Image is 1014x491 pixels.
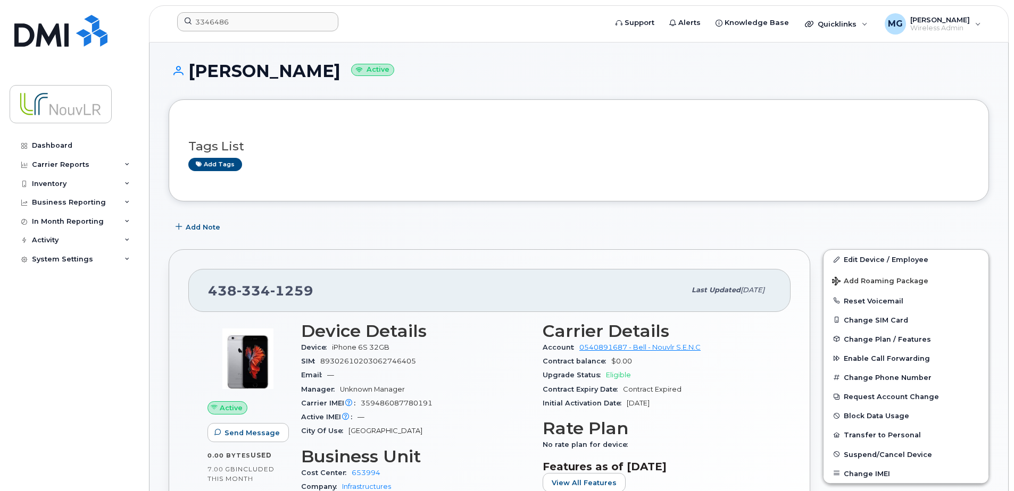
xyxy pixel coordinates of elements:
span: [DATE] [741,286,764,294]
span: View All Features [552,478,617,488]
span: 7.00 GB [207,465,236,473]
span: Last updated [692,286,741,294]
a: Infrastructures [342,482,391,490]
span: [DATE] [627,399,650,407]
span: Account [543,343,579,351]
span: 89302610203062746405 [320,357,416,365]
span: Send Message [225,428,280,438]
span: used [251,451,272,459]
span: Change Plan / Features [844,335,931,343]
h3: Tags List [188,140,969,153]
span: 359486087780191 [361,399,433,407]
a: Edit Device / Employee [824,250,988,269]
span: 438 [208,283,313,299]
span: Company [301,482,342,490]
span: Contract Expiry Date [543,385,623,393]
small: Active [351,64,394,76]
span: — [358,413,364,421]
h3: Carrier Details [543,321,771,341]
button: Add Roaming Package [824,269,988,291]
a: Add tags [188,158,242,171]
button: Suspend/Cancel Device [824,445,988,464]
h3: Rate Plan [543,419,771,438]
button: Transfer to Personal [824,425,988,444]
span: Add Note [186,222,220,232]
button: Reset Voicemail [824,291,988,310]
button: Send Message [207,423,289,442]
h3: Features as of [DATE] [543,460,771,473]
span: City Of Use [301,427,348,435]
button: Change Plan / Features [824,329,988,349]
span: 0.00 Bytes [207,452,251,459]
img: image20231002-3703462-1e5097k.jpeg [216,327,280,391]
h1: [PERSON_NAME] [169,62,989,80]
h3: Business Unit [301,447,530,466]
span: [GEOGRAPHIC_DATA] [348,427,422,435]
span: Add Roaming Package [832,277,928,287]
span: Enable Call Forwarding [844,354,930,362]
span: Carrier IMEI [301,399,361,407]
span: Cost Center [301,469,352,477]
span: No rate plan for device [543,441,633,448]
span: Upgrade Status [543,371,606,379]
button: Change Phone Number [824,368,988,387]
button: Block Data Usage [824,406,988,425]
button: Request Account Change [824,387,988,406]
span: iPhone 6S 32GB [332,343,389,351]
span: Unknown Manager [340,385,405,393]
span: SIM [301,357,320,365]
span: Eligible [606,371,631,379]
a: 0540891687 - Bell - Nouvlr S.E.N.C [579,343,701,351]
button: Change SIM Card [824,310,988,329]
span: 1259 [270,283,313,299]
span: — [327,371,334,379]
span: Contract Expired [623,385,681,393]
h3: Device Details [301,321,530,341]
span: included this month [207,465,275,482]
span: Manager [301,385,340,393]
span: Suspend/Cancel Device [844,450,932,458]
button: Add Note [169,217,229,236]
button: Change IMEI [824,464,988,483]
span: 334 [237,283,270,299]
span: Contract balance [543,357,611,365]
span: Active IMEI [301,413,358,421]
span: $0.00 [611,357,632,365]
span: Active [220,403,243,413]
span: Initial Activation Date [543,399,627,407]
a: 653994 [352,469,380,477]
span: Email [301,371,327,379]
span: Device [301,343,332,351]
button: Enable Call Forwarding [824,349,988,368]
